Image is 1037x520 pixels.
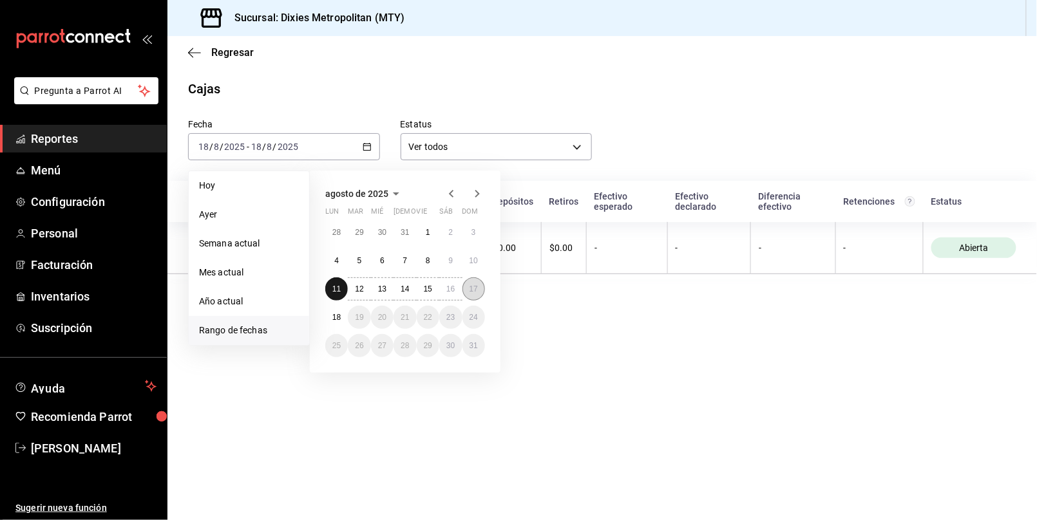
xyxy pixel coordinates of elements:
[394,306,416,329] button: 21 de agosto de 2025
[31,408,157,425] span: Recomienda Parrot
[199,179,299,192] span: Hoy
[448,228,453,237] abbr: 2 de agosto de 2025
[462,334,485,357] button: 31 de agosto de 2025
[188,120,380,129] label: Fecha
[31,225,157,242] span: Personal
[348,306,370,329] button: 19 de agosto de 2025
[355,341,363,350] abbr: 26 de agosto de 2025
[31,288,157,305] span: Inventarios
[378,284,386,293] abbr: 13 de agosto de 2025
[213,142,220,152] input: --
[426,228,430,237] abbr: 1 de agosto de 2025
[332,313,341,322] abbr: 18 de agosto de 2025
[439,249,462,272] button: 9 de agosto de 2025
[15,501,157,515] span: Sugerir nueva función
[462,221,485,244] button: 3 de agosto de 2025
[220,142,224,152] span: /
[348,334,370,357] button: 26 de agosto de 2025
[262,142,266,152] span: /
[277,142,299,152] input: ----
[401,284,409,293] abbr: 14 de agosto de 2025
[247,142,249,152] span: -
[417,207,427,221] abbr: viernes
[843,196,915,207] div: Retenciones
[439,306,462,329] button: 23 de agosto de 2025
[394,334,416,357] button: 28 de agosto de 2025
[462,207,479,221] abbr: domingo
[371,334,394,357] button: 27 de agosto de 2025
[378,313,386,322] abbr: 20 de agosto de 2025
[325,249,348,272] button: 4 de agosto de 2025
[371,207,383,221] abbr: miércoles
[759,243,828,253] div: -
[439,221,462,244] button: 2 de agosto de 2025
[31,193,157,210] span: Configuración
[332,228,341,237] abbr: 28 de julio de 2025
[470,284,478,293] abbr: 17 de agosto de 2025
[401,133,593,160] div: Ver todos
[446,284,455,293] abbr: 16 de agosto de 2025
[371,306,394,329] button: 20 de agosto de 2025
[371,221,394,244] button: 30 de julio de 2025
[394,249,416,272] button: 7 de agosto de 2025
[199,295,299,308] span: Año actual
[325,186,404,201] button: agosto de 2025
[371,277,394,301] button: 13 de agosto de 2025
[931,196,1016,207] div: Estatus
[35,84,138,98] span: Pregunta a Parrot AI
[378,341,386,350] abbr: 27 de agosto de 2025
[31,378,140,394] span: Ayuda
[401,228,409,237] abbr: 31 de julio de 2025
[334,256,339,265] abbr: 4 de agosto de 2025
[199,324,299,337] span: Rango de fechas
[844,243,915,253] div: -
[424,341,432,350] abbr: 29 de agosto de 2025
[325,334,348,357] button: 25 de agosto de 2025
[759,191,828,212] div: Diferencia efectivo
[348,207,363,221] abbr: martes
[549,196,579,207] div: Retiros
[595,191,660,212] div: Efectivo esperado
[357,256,362,265] abbr: 5 de agosto de 2025
[348,277,370,301] button: 12 de agosto de 2025
[355,313,363,322] abbr: 19 de agosto de 2025
[401,120,593,129] label: Estatus
[209,142,213,152] span: /
[188,79,221,98] div: Cajas
[325,189,388,199] span: agosto de 2025
[462,249,485,272] button: 10 de agosto de 2025
[142,33,152,44] button: open_drawer_menu
[470,341,478,350] abbr: 31 de agosto de 2025
[251,142,262,152] input: --
[332,341,341,350] abbr: 25 de agosto de 2025
[401,341,409,350] abbr: 28 de agosto de 2025
[470,313,478,322] abbr: 24 de agosto de 2025
[380,256,385,265] abbr: 6 de agosto de 2025
[9,93,158,107] a: Pregunta a Parrot AI
[332,284,341,293] abbr: 11 de agosto de 2025
[424,284,432,293] abbr: 15 de agosto de 2025
[31,440,157,457] span: [PERSON_NAME]
[14,77,158,104] button: Pregunta a Parrot AI
[199,208,299,221] span: Ayer
[439,277,462,301] button: 16 de agosto de 2025
[417,334,439,357] button: 29 de agosto de 2025
[199,266,299,279] span: Mes actual
[417,306,439,329] button: 22 de agosto de 2025
[188,46,254,59] button: Regresar
[273,142,277,152] span: /
[401,313,409,322] abbr: 21 de agosto de 2025
[378,228,386,237] abbr: 30 de julio de 2025
[417,221,439,244] button: 1 de agosto de 2025
[355,284,363,293] abbr: 12 de agosto de 2025
[446,341,455,350] abbr: 30 de agosto de 2025
[325,277,348,301] button: 11 de agosto de 2025
[595,243,660,253] div: -
[424,313,432,322] abbr: 22 de agosto de 2025
[403,256,408,265] abbr: 7 de agosto de 2025
[905,196,915,207] svg: Total de retenciones de propinas registradas
[325,221,348,244] button: 28 de julio de 2025
[448,256,453,265] abbr: 9 de agosto de 2025
[417,277,439,301] button: 15 de agosto de 2025
[417,249,439,272] button: 8 de agosto de 2025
